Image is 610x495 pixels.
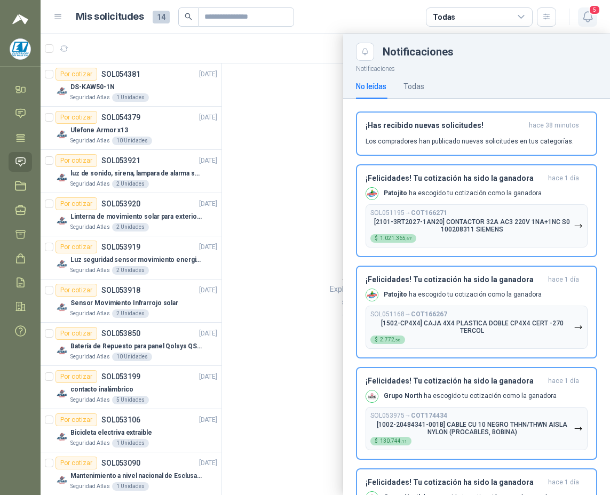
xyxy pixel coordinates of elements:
[384,291,407,298] b: Patojito
[383,46,597,57] div: Notificaciones
[370,234,416,243] div: $
[366,174,544,183] h3: ¡Felicidades! Tu cotización ha sido la ganadora
[411,310,447,318] b: COT166267
[403,81,424,92] div: Todas
[10,39,30,59] img: Company Logo
[589,5,600,15] span: 5
[12,13,28,26] img: Logo peakr
[406,236,412,241] span: ,67
[411,412,447,419] b: COT174434
[380,438,407,444] span: 130.744
[366,204,588,248] button: SOL051195→COT166271[2101-3RT2027-1AN20] CONTACTOR 32A AC3 220V 1NA+1NC S0 100208311 SIEMENS$1.021...
[370,209,447,217] p: SOL051195 →
[380,236,412,241] span: 1.021.365
[384,189,542,198] p: ha escogido tu cotización como la ganadora
[356,266,597,358] button: ¡Felicidades! Tu cotización ha sido la ganadorahace 1 día Company LogoPatojito ha escogido tu cot...
[366,407,588,450] button: SOL053975→COT174434[1002-20484341-001B] CABLE CU 10 NEGRO THHN/THWN AISLA NYLON (PROCABLES, BOBIN...
[366,289,378,301] img: Company Logo
[370,412,447,420] p: SOL053975 →
[366,121,525,130] h3: ¡Has recibido nuevas solicitudes!
[370,336,405,344] div: $
[548,377,579,386] span: hace 1 día
[401,439,407,444] span: ,11
[548,275,579,284] span: hace 1 día
[384,392,557,401] p: ha escogido tu cotización como la ganadora
[356,43,374,61] button: Close
[529,121,579,130] span: hace 38 minutos
[366,275,544,284] h3: ¡Felicidades! Tu cotización ha sido la ganadora
[548,174,579,183] span: hace 1 día
[356,367,597,460] button: ¡Felicidades! Tu cotización ha sido la ganadorahace 1 día Company LogoGrupo North ha escogido tu ...
[370,320,574,334] p: [1502-CP4X4] CAJA 4X4 PLASTICA DOBLE CP4X4 CERT -270 TERCOL
[578,7,597,27] button: 5
[380,337,401,342] span: 2.772
[370,437,411,445] div: $
[433,11,455,23] div: Todas
[384,189,407,197] b: Patojito
[366,478,544,487] h3: ¡Felicidades! Tu cotización ha sido la ganadora
[356,111,597,156] button: ¡Has recibido nuevas solicitudes!hace 38 minutos Los compradores han publicado nuevas solicitudes...
[366,137,574,146] p: Los compradores han publicado nuevas solicitudes en tus categorías.
[384,290,542,299] p: ha escogido tu cotización como la ganadora
[548,478,579,487] span: hace 1 día
[356,164,597,257] button: ¡Felicidades! Tu cotización ha sido la ganadorahace 1 día Company LogoPatojito ha escogido tu cot...
[366,377,544,386] h3: ¡Felicidades! Tu cotización ha sido la ganadora
[384,392,422,400] b: Grupo North
[370,421,574,436] p: [1002-20484341-001B] CABLE CU 10 NEGRO THHN/THWN AISLA NYLON (PROCABLES, BOBINA)
[185,13,192,20] span: search
[411,209,447,217] b: COT166271
[370,310,447,318] p: SOL051168 →
[356,81,386,92] div: No leídas
[76,9,144,25] h1: Mis solicitudes
[343,61,610,74] p: Notificaciones
[394,338,401,342] span: ,56
[366,188,378,199] img: Company Logo
[366,306,588,349] button: SOL051168→COT166267[1502-CP4X4] CAJA 4X4 PLASTICA DOBLE CP4X4 CERT -270 TERCOL$2.772,56
[370,218,574,233] p: [2101-3RT2027-1AN20] CONTACTOR 32A AC3 220V 1NA+1NC S0 100208311 SIEMENS
[366,390,378,402] img: Company Logo
[153,11,170,23] span: 14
